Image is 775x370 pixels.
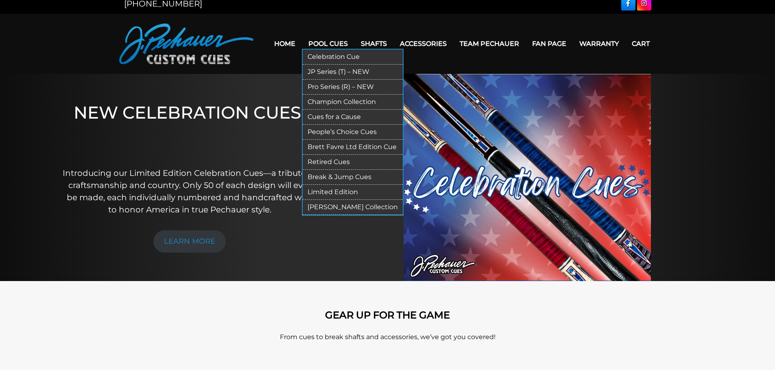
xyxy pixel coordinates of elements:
a: Break & Jump Cues [303,170,403,185]
a: Limited Edition [303,185,403,200]
p: Introducing our Limited Edition Celebration Cues—a tribute to craftsmanship and country. Only 50 ... [62,167,317,216]
img: Pechauer Custom Cues [119,24,253,64]
h1: NEW CELEBRATION CUES! [62,102,317,156]
a: Brett Favre Ltd Edition Cue [303,140,403,155]
a: Warranty [573,33,625,54]
a: LEARN MORE [153,230,226,253]
a: Cues for a Cause [303,110,403,125]
a: Shafts [354,33,393,54]
a: Accessories [393,33,453,54]
a: [PERSON_NAME] Collection [303,200,403,215]
a: JP Series (T) – NEW [303,65,403,80]
p: From cues to break shafts and accessories, we’ve got you covered! [156,332,620,342]
a: Retired Cues [303,155,403,170]
a: Celebration Cue [303,50,403,65]
a: Champion Collection [303,95,403,110]
a: Cart [625,33,656,54]
a: Pro Series (R) – NEW [303,80,403,95]
strong: GEAR UP FOR THE GAME [325,309,450,321]
a: Home [268,33,302,54]
a: Team Pechauer [453,33,526,54]
a: Fan Page [526,33,573,54]
a: Pool Cues [302,33,354,54]
a: People’s Choice Cues [303,125,403,140]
